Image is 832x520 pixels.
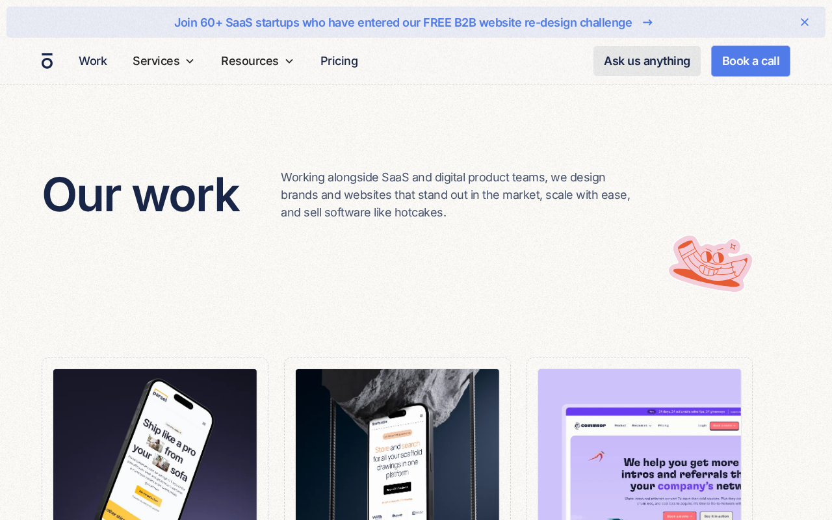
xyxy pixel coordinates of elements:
[174,14,632,31] div: Join 60+ SaaS startups who have entered our FREE B2B website re-design challenge
[593,46,701,76] a: Ask us anything
[127,38,200,84] div: Services
[133,52,179,70] div: Services
[711,45,791,77] a: Book a call
[281,168,638,221] p: Working alongside SaaS and digital product teams, we design brands and websites that stand out in...
[73,48,112,73] a: Work
[221,52,279,70] div: Resources
[216,38,300,84] div: Resources
[42,53,53,70] a: home
[42,166,239,222] h2: Our work
[48,12,784,32] a: Join 60+ SaaS startups who have entered our FREE B2B website re-design challenge
[315,48,363,73] a: Pricing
